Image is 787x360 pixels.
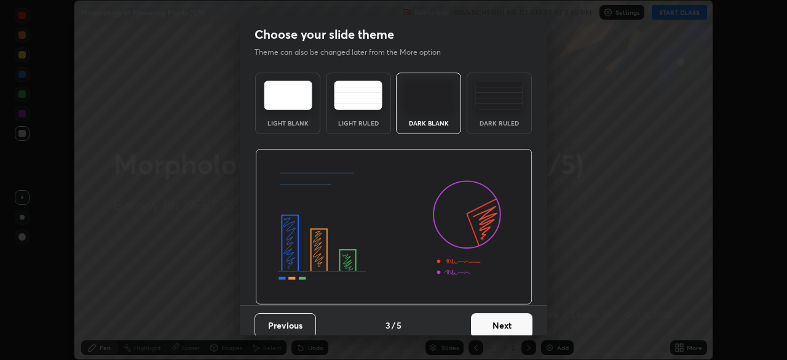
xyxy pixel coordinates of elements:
button: Next [471,313,532,338]
h4: 3 [386,319,390,332]
img: lightRuledTheme.5fabf969.svg [334,81,382,110]
h4: / [392,319,395,332]
div: Dark Blank [404,120,453,126]
h4: 5 [397,319,401,332]
button: Previous [255,313,316,338]
img: lightTheme.e5ed3b09.svg [264,81,312,110]
img: darkRuledTheme.de295e13.svg [475,81,523,110]
div: Light Blank [263,120,312,126]
div: Light Ruled [334,120,383,126]
h2: Choose your slide theme [255,26,394,42]
img: darkTheme.f0cc69e5.svg [405,81,453,110]
div: Dark Ruled [475,120,524,126]
p: Theme can also be changed later from the More option [255,47,454,58]
img: darkThemeBanner.d06ce4a2.svg [255,149,532,305]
